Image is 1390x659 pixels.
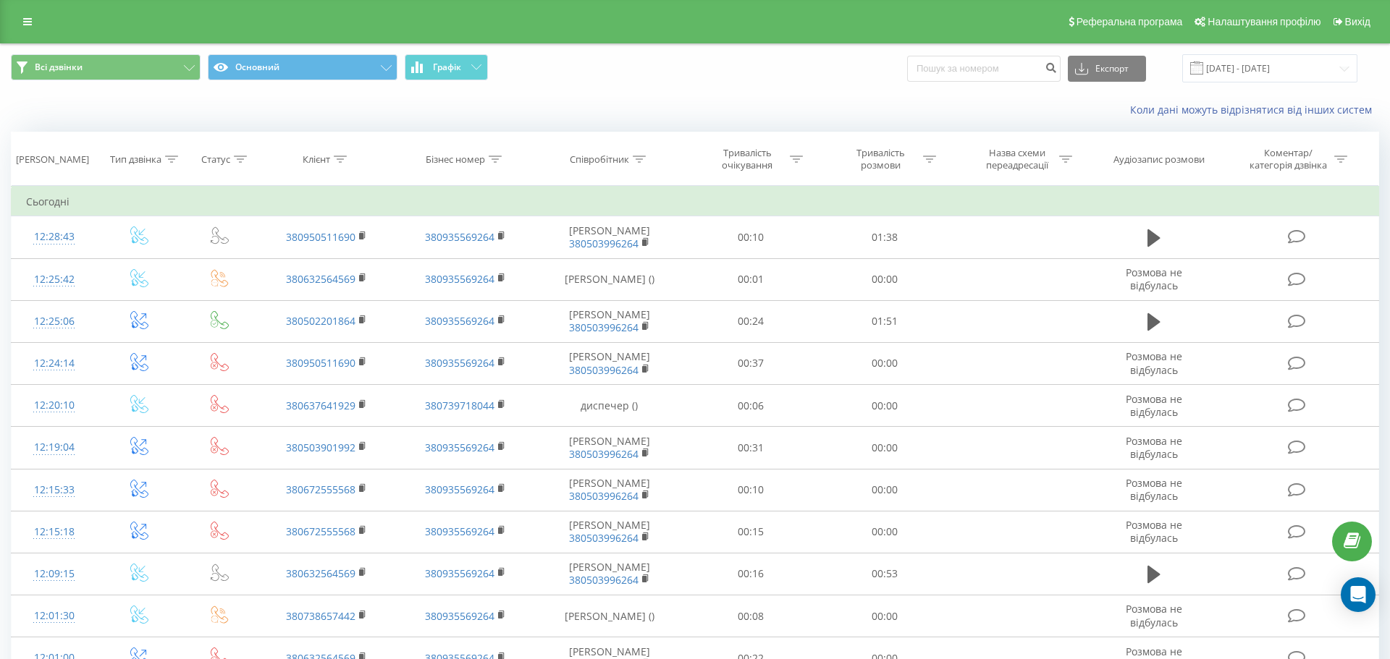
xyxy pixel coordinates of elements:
div: 12:28:43 [26,223,83,251]
a: 380503901992 [286,441,355,454]
td: 00:53 [817,553,951,595]
td: 00:00 [817,511,951,553]
div: Тривалість розмови [842,147,919,171]
div: Назва схеми переадресації [978,147,1056,171]
a: 380935569264 [425,609,494,623]
td: 00:00 [817,258,951,300]
td: 00:00 [817,595,951,637]
td: [PERSON_NAME] [534,216,684,258]
td: 00:10 [684,469,817,511]
button: Графік [405,54,488,80]
div: Клієнт [303,153,330,166]
a: 380503996264 [569,320,639,334]
td: 00:16 [684,553,817,595]
a: 380935569264 [425,441,494,454]
a: 380739718044 [425,399,494,412]
td: Сьогодні [12,187,1379,216]
td: 00:15 [684,511,817,553]
span: Розмова не відбулась [1126,349,1182,376]
td: диспечер () [534,385,684,427]
a: 380632564569 [286,272,355,286]
div: 12:19:04 [26,433,83,462]
div: 12:25:42 [26,265,83,294]
a: 380935569264 [425,272,494,286]
a: 380935569264 [425,524,494,538]
div: Тип дзвінка [110,153,161,166]
span: Розмова не відбулась [1126,392,1182,419]
a: 380503996264 [569,573,639,587]
td: [PERSON_NAME] [534,511,684,553]
a: 380672555568 [286,482,355,496]
div: 12:25:06 [26,307,83,336]
input: Пошук за номером [907,56,1061,82]
a: Коли дані можуть відрізнятися вiд інших систем [1130,103,1379,116]
div: Коментар/категорія дзвінка [1246,147,1331,171]
td: 00:24 [684,300,817,342]
td: [PERSON_NAME] [534,469,684,511]
td: [PERSON_NAME] [534,342,684,384]
div: Open Intercom Messenger [1341,577,1376,612]
button: Основний [208,54,397,80]
td: 00:06 [684,385,817,427]
td: [PERSON_NAME] () [534,595,684,637]
div: Статус [201,153,230,166]
a: 380637641929 [286,399,355,412]
div: 12:01:30 [26,602,83,630]
div: [PERSON_NAME] [16,153,89,166]
span: Розмова не відбулась [1126,265,1182,292]
td: 00:00 [817,427,951,469]
div: 12:24:14 [26,349,83,378]
span: Розмова не відбулась [1126,518,1182,545]
td: 00:00 [817,469,951,511]
td: 00:31 [684,427,817,469]
span: Розмова не відбулась [1126,476,1182,503]
td: [PERSON_NAME] [534,553,684,595]
a: 380935569264 [425,314,494,328]
span: Розмова не відбулась [1126,602,1182,629]
a: 380935569264 [425,566,494,580]
a: 380503996264 [569,237,639,250]
div: 12:15:33 [26,476,83,504]
td: 00:00 [817,385,951,427]
div: 12:09:15 [26,560,83,588]
td: 00:37 [684,342,817,384]
a: 380935569264 [425,482,494,496]
td: [PERSON_NAME] [534,427,684,469]
span: Розмова не відбулась [1126,434,1182,461]
span: Налаштування профілю [1208,16,1320,27]
a: 380950511690 [286,356,355,370]
td: 00:08 [684,595,817,637]
span: Графік [433,62,461,72]
button: Всі дзвінки [11,54,201,80]
a: 380503996264 [569,447,639,461]
a: 380672555568 [286,524,355,538]
div: 12:20:10 [26,391,83,420]
a: 380738657442 [286,609,355,623]
td: 01:51 [817,300,951,342]
span: Реферальна програма [1077,16,1183,27]
a: 380935569264 [425,230,494,244]
span: Всі дзвінки [35,61,83,73]
td: [PERSON_NAME] [534,300,684,342]
button: Експорт [1068,56,1146,82]
td: 00:00 [817,342,951,384]
a: 380935569264 [425,356,494,370]
div: 12:15:18 [26,518,83,546]
div: Тривалість очікування [709,147,786,171]
td: 01:38 [817,216,951,258]
a: 380503996264 [569,363,639,377]
td: 00:01 [684,258,817,300]
a: 380632564569 [286,566,355,580]
a: 380503996264 [569,531,639,545]
a: 380503996264 [569,489,639,503]
span: Вихід [1345,16,1370,27]
div: Аудіозапис розмови [1113,153,1205,166]
a: 380502201864 [286,314,355,328]
div: Співробітник [570,153,629,166]
a: 380950511690 [286,230,355,244]
td: [PERSON_NAME] () [534,258,684,300]
div: Бізнес номер [426,153,485,166]
td: 00:10 [684,216,817,258]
